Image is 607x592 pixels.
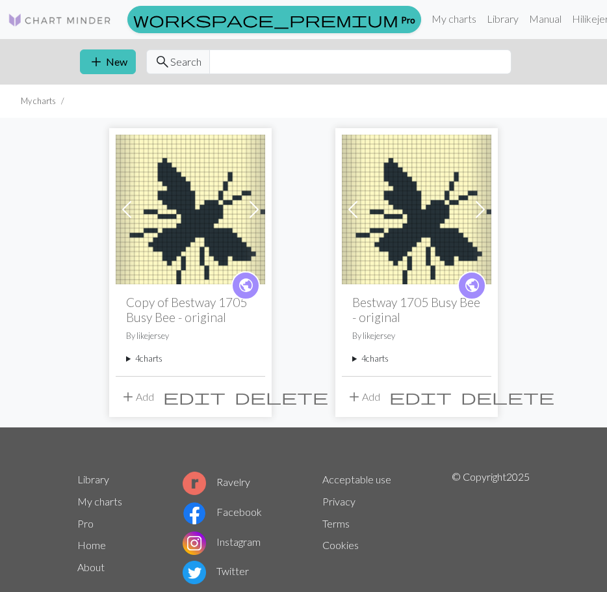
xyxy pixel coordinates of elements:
[80,49,136,74] button: New
[464,273,480,299] i: public
[126,330,255,342] p: By likejersey
[127,6,421,33] a: Pro
[482,6,524,32] a: Library
[461,388,554,406] span: delete
[116,384,159,409] button: Add
[21,95,56,107] li: My charts
[77,495,122,507] a: My charts
[77,517,94,530] a: Pro
[352,330,481,342] p: By likejersey
[524,6,567,32] a: Manual
[385,384,456,409] button: Edit
[116,202,265,214] a: Bestway 1705 Busy Bee chart A - original
[426,6,482,32] a: My charts
[458,271,486,300] a: public
[235,388,328,406] span: delete
[116,135,265,284] img: Bestway 1705 Busy Bee chart A - original
[238,275,254,295] span: public
[322,473,391,485] a: Acceptable use
[342,384,385,409] button: Add
[464,275,480,295] span: public
[126,295,255,325] h2: Copy of Bestway 1705 Busy Bee - original
[183,476,250,488] a: Ravelry
[342,202,491,214] a: Bestway 1705 Busy Bee chart A - original
[352,295,481,325] h2: Bestway 1705 Busy Bee - original
[183,502,206,525] img: Facebook logo
[133,10,398,29] span: workspace_premium
[231,271,260,300] a: public
[163,389,226,405] i: Edit
[126,353,255,365] summary: 4charts
[322,539,359,551] a: Cookies
[456,384,559,409] button: Delete
[183,535,261,548] a: Instagram
[389,388,452,406] span: edit
[120,388,136,406] span: add
[452,469,530,587] p: © Copyright 2025
[352,353,481,365] summary: 4charts
[230,384,333,409] button: Delete
[170,54,201,70] span: Search
[322,495,355,507] a: Privacy
[346,388,362,406] span: add
[183,472,206,495] img: Ravelry logo
[163,388,226,406] span: edit
[8,12,112,28] img: Logo
[155,53,170,71] span: search
[159,384,230,409] button: Edit
[77,561,105,573] a: About
[183,505,262,518] a: Facebook
[77,539,106,551] a: Home
[183,561,206,584] img: Twitter logo
[342,135,491,284] img: Bestway 1705 Busy Bee chart A - original
[238,273,254,299] i: public
[183,565,249,577] a: Twitter
[322,517,350,530] a: Terms
[77,473,109,485] a: Library
[389,389,452,405] i: Edit
[88,53,104,71] span: add
[183,531,206,555] img: Instagram logo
